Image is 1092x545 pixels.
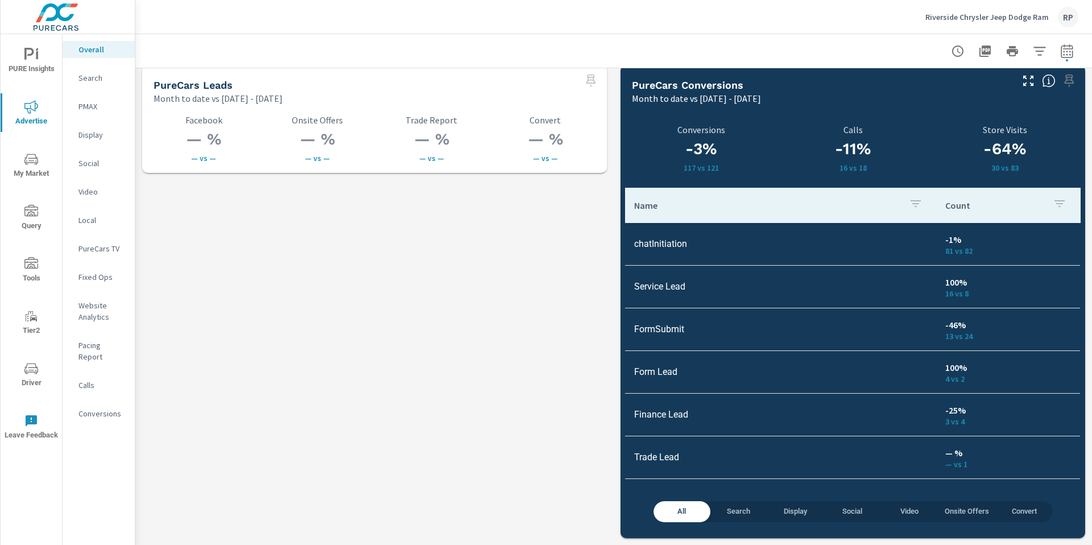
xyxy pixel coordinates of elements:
[582,72,600,90] span: Select a preset comparison range to save this widget
[495,115,595,125] p: Convert
[78,101,126,112] p: PMAX
[4,100,59,128] span: Advertise
[632,79,743,91] h5: PureCars Conversions
[63,41,135,58] div: Overall
[4,362,59,390] span: Driver
[78,300,126,323] p: Website Analytics
[63,183,135,200] div: Video
[1058,7,1078,27] div: RP
[945,374,1071,383] p: 4 vs 2
[63,337,135,365] div: Pacing Report
[78,158,126,169] p: Social
[632,125,770,135] p: Conversions
[78,379,126,391] p: Calls
[154,92,283,105] p: Month to date vs [DATE] - [DATE]
[63,126,135,143] div: Display
[1001,40,1024,63] button: Print Report
[945,318,1071,332] p: -46%
[888,505,931,518] span: Video
[78,72,126,84] p: Search
[945,460,1071,469] p: — vs 1
[625,400,936,429] td: Finance Lead
[267,115,367,125] p: Onsite Offers
[632,139,770,159] h3: -3%
[4,48,59,76] span: PURE Insights
[78,186,126,197] p: Video
[1042,74,1056,88] span: Understand conversion over the selected time range.
[945,361,1071,374] p: 100%
[63,297,135,325] div: Website Analytics
[945,332,1071,341] p: 13 vs 24
[154,79,233,91] h5: PureCars Leads
[382,154,482,163] p: — vs —
[495,154,595,163] p: — vs —
[154,115,254,125] p: Facebook
[63,69,135,86] div: Search
[63,155,135,172] div: Social
[774,505,817,518] span: Display
[945,505,989,518] span: Onsite Offers
[929,163,1081,172] p: 30 vs 83
[154,154,254,163] p: — vs —
[382,130,482,149] h3: — %
[929,125,1081,135] p: Store Visits
[625,315,936,344] td: FormSubmit
[660,505,704,518] span: All
[78,408,126,419] p: Conversions
[4,205,59,233] span: Query
[625,229,936,258] td: chatInitiation
[625,272,936,301] td: Service Lead
[78,340,126,362] p: Pacing Report
[1003,505,1046,518] span: Convert
[267,154,367,163] p: — vs —
[945,275,1071,289] p: 100%
[1019,72,1037,90] button: Make Fullscreen
[4,257,59,285] span: Tools
[634,200,900,211] p: Name
[267,130,367,149] h3: — %
[632,163,770,172] p: 117 vs 121
[945,246,1071,255] p: 81 vs 82
[925,12,1049,22] p: Riverside Chrysler Jeep Dodge Ram
[63,377,135,394] div: Calls
[78,129,126,141] p: Display
[63,212,135,229] div: Local
[382,115,482,125] p: Trade Report
[784,139,922,159] h3: -11%
[625,443,936,472] td: Trade Lead
[1056,40,1078,63] button: Select Date Range
[945,446,1071,460] p: — %
[78,44,126,55] p: Overall
[78,271,126,283] p: Fixed Ops
[831,505,874,518] span: Social
[63,405,135,422] div: Conversions
[945,403,1071,417] p: -25%
[495,130,595,149] h3: — %
[63,240,135,257] div: PureCars TV
[929,139,1081,159] h3: -64%
[632,92,761,105] p: Month to date vs [DATE] - [DATE]
[784,125,922,135] p: Calls
[1,34,62,453] div: nav menu
[4,414,59,442] span: Leave Feedback
[4,309,59,337] span: Tier2
[945,200,1044,211] p: Count
[625,357,936,386] td: Form Lead
[717,505,760,518] span: Search
[78,243,126,254] p: PureCars TV
[1028,40,1051,63] button: Apply Filters
[945,289,1071,298] p: 16 vs 8
[784,163,922,172] p: 16 vs 18
[945,233,1071,246] p: -1%
[78,214,126,226] p: Local
[1060,72,1078,90] span: Select a preset comparison range to save this widget
[63,98,135,115] div: PMAX
[63,269,135,286] div: Fixed Ops
[4,152,59,180] span: My Market
[945,417,1071,426] p: 3 vs 4
[154,130,254,149] h3: — %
